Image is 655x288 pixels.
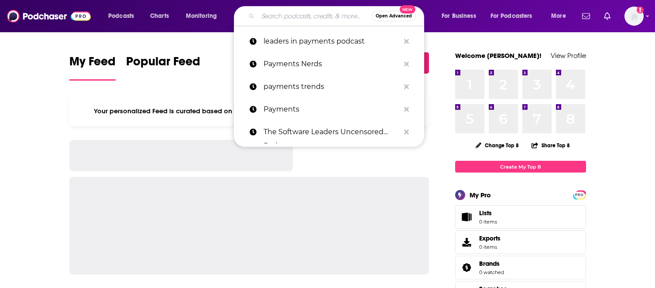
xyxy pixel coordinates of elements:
[545,9,577,23] button: open menu
[479,209,492,217] span: Lists
[600,9,614,24] a: Show notifications dropdown
[234,53,424,75] a: Payments Nerds
[551,51,586,60] a: View Profile
[186,10,217,22] span: Monitoring
[470,140,525,151] button: Change Top 8
[264,98,400,121] p: Payments
[479,234,501,242] span: Exports
[574,191,585,198] a: PRO
[234,30,424,53] a: leaders in payments podcast
[372,11,416,21] button: Open AdvancedNew
[455,230,586,254] a: Exports
[234,98,424,121] a: Payments
[455,205,586,229] a: Lists
[69,54,116,74] span: My Feed
[144,9,174,23] a: Charts
[470,191,491,199] div: My Pro
[479,260,500,268] span: Brands
[479,209,497,217] span: Lists
[126,54,200,74] span: Popular Feed
[180,9,228,23] button: open menu
[7,8,91,24] img: Podchaser - Follow, Share and Rate Podcasts
[126,54,200,81] a: Popular Feed
[479,260,504,268] a: Brands
[234,121,424,143] a: The Software Leaders Uncensored Podcast
[102,9,145,23] button: open menu
[624,7,644,26] span: Logged in as denise.chavez
[458,236,476,248] span: Exports
[455,51,542,60] a: Welcome [PERSON_NAME]!
[637,7,644,14] svg: Add a profile image
[376,14,412,18] span: Open Advanced
[455,256,586,279] span: Brands
[479,244,501,250] span: 0 items
[479,269,504,275] a: 0 watched
[442,10,476,22] span: For Business
[69,96,429,126] div: Your personalized Feed is curated based on the Podcasts, Creators, Users, and Lists that you Follow.
[400,5,415,14] span: New
[458,211,476,223] span: Lists
[455,161,586,173] a: Create My Top 8
[264,30,400,53] p: leaders in payments podcast
[242,6,432,26] div: Search podcasts, credits, & more...
[258,9,372,23] input: Search podcasts, credits, & more...
[574,192,585,198] span: PRO
[264,75,400,98] p: payments trends
[234,75,424,98] a: payments trends
[436,9,487,23] button: open menu
[108,10,134,22] span: Podcasts
[479,219,497,225] span: 0 items
[531,137,570,154] button: Share Top 8
[579,9,593,24] a: Show notifications dropdown
[264,53,400,75] p: Payments Nerds
[458,261,476,274] a: Brands
[485,9,545,23] button: open menu
[490,10,532,22] span: For Podcasters
[551,10,566,22] span: More
[624,7,644,26] img: User Profile
[150,10,169,22] span: Charts
[624,7,644,26] button: Show profile menu
[69,54,116,81] a: My Feed
[264,121,400,143] p: The Software Leaders Uncensored Podcast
